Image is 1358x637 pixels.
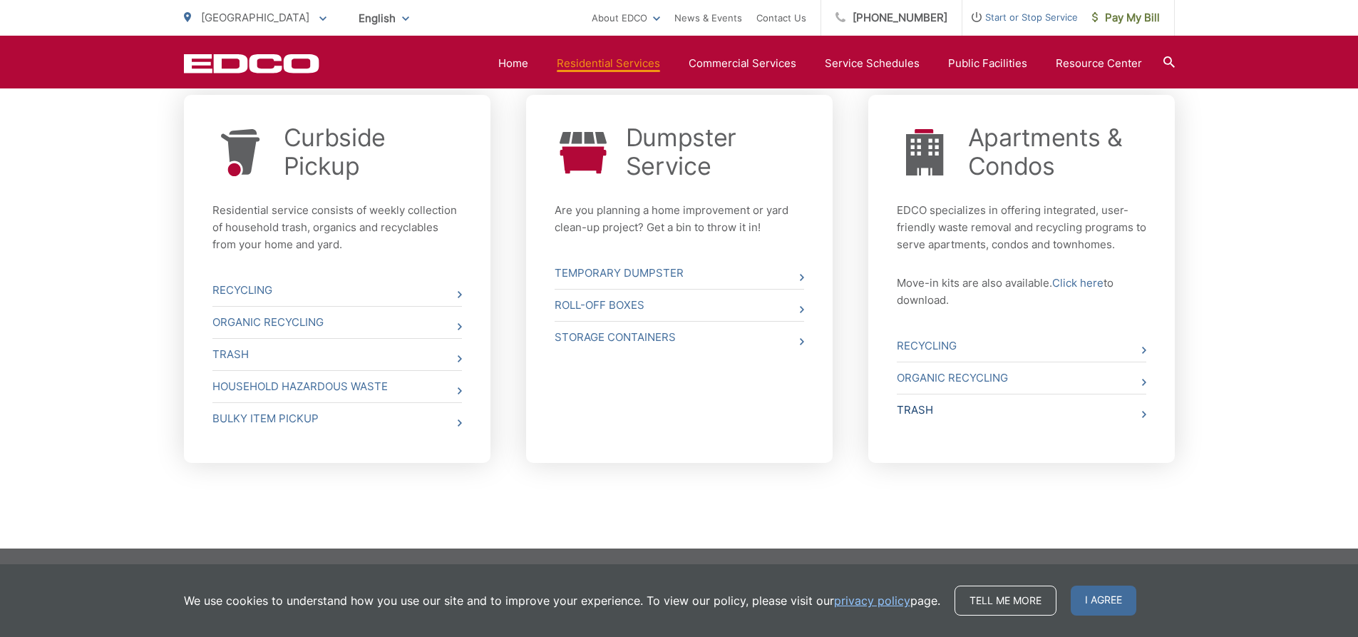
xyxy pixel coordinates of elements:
[834,592,910,609] a: privacy policy
[897,330,1146,362] a: Recycling
[212,339,462,370] a: Trash
[1052,275,1104,292] a: Click here
[212,307,462,338] a: Organic Recycling
[555,258,804,289] a: Temporary Dumpster
[955,586,1056,616] a: Tell me more
[284,123,462,180] a: Curbside Pickup
[557,55,660,72] a: Residential Services
[184,53,319,73] a: EDCD logo. Return to the homepage.
[1071,586,1136,616] span: I agree
[1056,55,1142,72] a: Resource Center
[756,9,806,26] a: Contact Us
[498,55,528,72] a: Home
[212,275,462,306] a: Recycling
[201,11,309,24] span: [GEOGRAPHIC_DATA]
[897,394,1146,426] a: Trash
[948,55,1027,72] a: Public Facilities
[212,371,462,402] a: Household Hazardous Waste
[689,55,796,72] a: Commercial Services
[897,362,1146,394] a: Organic Recycling
[555,290,804,321] a: Roll-Off Boxes
[897,202,1146,253] p: EDCO specializes in offering integrated, user-friendly waste removal and recycling programs to se...
[626,123,804,180] a: Dumpster Service
[555,202,804,236] p: Are you planning a home improvement or yard clean-up project? Get a bin to throw it in!
[825,55,920,72] a: Service Schedules
[897,275,1146,309] p: Move-in kits are also available. to download.
[592,9,660,26] a: About EDCO
[212,403,462,434] a: Bulky Item Pickup
[968,123,1146,180] a: Apartments & Condos
[674,9,742,26] a: News & Events
[212,202,462,253] p: Residential service consists of weekly collection of household trash, organics and recyclables fr...
[348,6,420,31] span: English
[1092,9,1160,26] span: Pay My Bill
[184,592,940,609] p: We use cookies to understand how you use our site and to improve your experience. To view our pol...
[555,322,804,353] a: Storage Containers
